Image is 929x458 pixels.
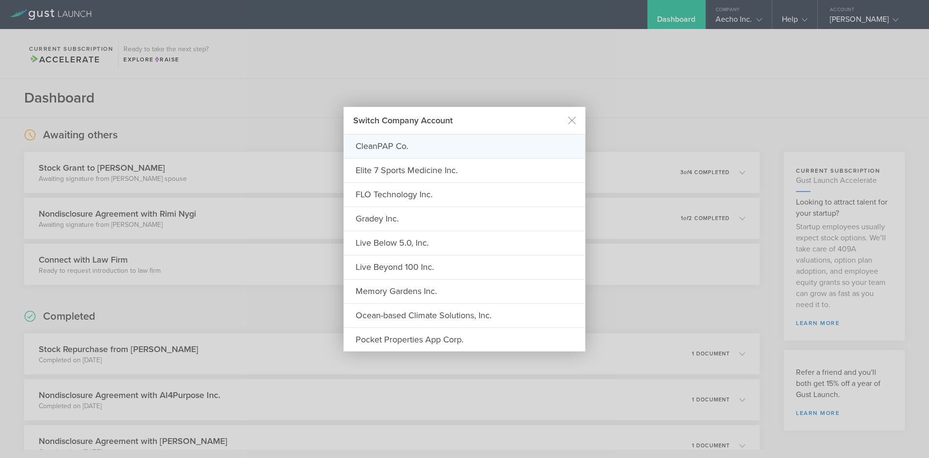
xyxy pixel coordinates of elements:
h3: Switch Company Account [344,107,585,134]
div: Elite 7 Sports Medicine Inc. [344,159,585,182]
div: Pocket Properties App Corp. [344,328,585,351]
div: CleanPAP Co. [344,134,585,158]
div: Live Beyond 100 Inc. [344,255,585,279]
div: FLO Technology Inc. [344,183,585,206]
div: Gradey Inc. [344,207,585,230]
div: Live Below 5.0, Inc. [344,231,585,254]
iframe: Chat Widget [881,412,929,458]
div: Ocean-based Climate Solutions, Inc. [344,304,585,327]
div: Memory Gardens Inc. [344,280,585,303]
